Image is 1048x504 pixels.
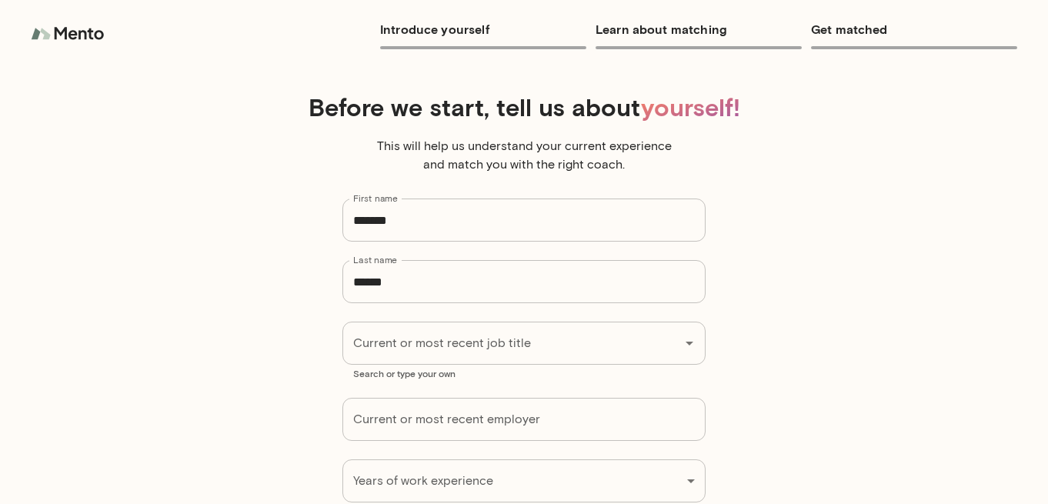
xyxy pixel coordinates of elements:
img: logo [31,18,108,49]
span: yourself! [641,92,740,122]
p: This will help us understand your current experience and match you with the right coach. [370,137,678,174]
p: Search or type your own [353,367,695,379]
h4: Before we start, tell us about [75,92,973,122]
h6: Get matched [811,18,1017,40]
label: First name [353,192,398,205]
h6: Introduce yourself [380,18,586,40]
button: Open [679,332,700,354]
h6: Learn about matching [596,18,802,40]
label: Last name [353,253,397,266]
